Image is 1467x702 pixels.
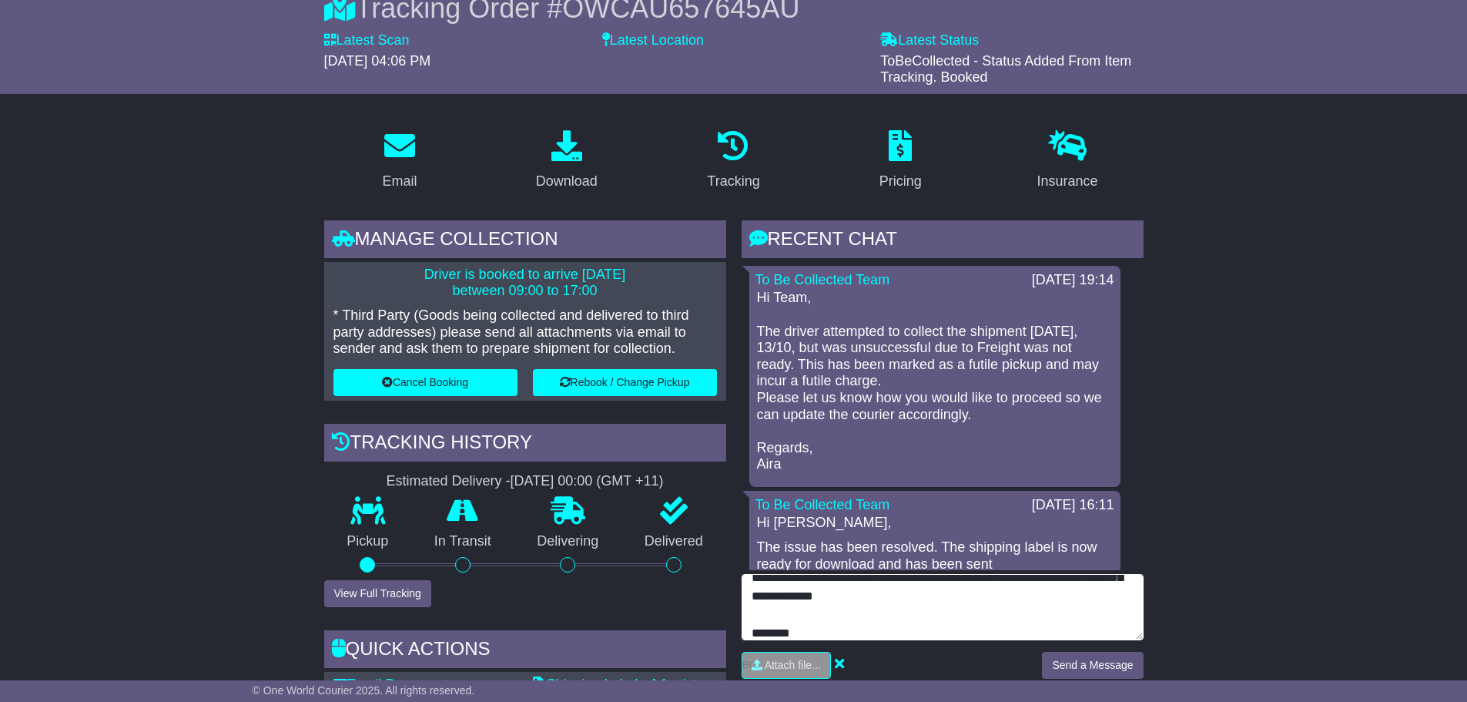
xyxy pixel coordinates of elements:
[879,171,922,192] div: Pricing
[382,171,417,192] div: Email
[411,533,514,550] p: In Transit
[757,539,1113,606] p: The issue has been resolved. The shipping label is now ready for download and has been sent to [E...
[707,171,759,192] div: Tracking
[533,677,710,692] a: Shipping Label - A4 printer
[324,53,431,69] span: [DATE] 04:06 PM
[536,171,598,192] div: Download
[533,369,717,396] button: Rebook / Change Pickup
[755,497,890,512] a: To Be Collected Team
[514,533,622,550] p: Delivering
[1037,171,1098,192] div: Insurance
[324,424,726,465] div: Tracking history
[1032,497,1114,514] div: [DATE] 16:11
[1032,272,1114,289] div: [DATE] 19:14
[324,580,431,607] button: View Full Tracking
[511,473,664,490] div: [DATE] 00:00 (GMT +11)
[333,677,456,692] a: Email Documents
[1042,652,1143,679] button: Send a Message
[372,125,427,197] a: Email
[1027,125,1108,197] a: Insurance
[869,125,932,197] a: Pricing
[742,220,1144,262] div: RECENT CHAT
[880,32,979,49] label: Latest Status
[333,307,717,358] p: * Third Party (Goods being collected and delivered to third party addresses) please send all atta...
[526,125,608,197] a: Download
[324,220,726,262] div: Manage collection
[333,369,517,396] button: Cancel Booking
[755,272,890,287] a: To Be Collected Team
[324,630,726,672] div: Quick Actions
[697,125,769,197] a: Tracking
[324,473,726,490] div: Estimated Delivery -
[757,290,1113,473] p: Hi Team, The driver attempted to collect the shipment [DATE], 13/10, but was unsuccessful due to ...
[621,533,726,550] p: Delivered
[324,32,410,49] label: Latest Scan
[253,684,475,697] span: © One World Courier 2025. All rights reserved.
[333,267,717,300] p: Driver is booked to arrive [DATE] between 09:00 to 17:00
[324,533,412,550] p: Pickup
[880,53,1131,86] span: ToBeCollected - Status Added From Item Tracking. Booked
[757,515,1113,532] p: Hi [PERSON_NAME],
[602,32,704,49] label: Latest Location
